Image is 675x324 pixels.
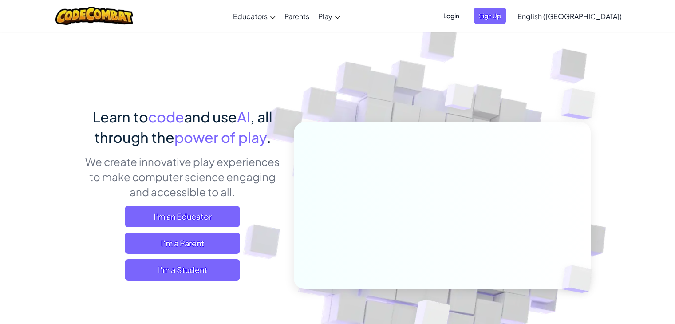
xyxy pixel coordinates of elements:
[318,12,332,21] span: Play
[174,128,267,146] span: power of play
[517,12,622,21] span: English ([GEOGRAPHIC_DATA])
[314,4,345,28] a: Play
[125,259,240,281] button: I'm a Student
[85,154,280,199] p: We create innovative play experiences to make computer science engaging and accessible to all.
[474,8,506,24] button: Sign Up
[280,4,314,28] a: Parents
[428,66,492,132] img: Overlap cubes
[543,67,620,142] img: Overlap cubes
[229,4,280,28] a: Educators
[547,247,613,312] img: Overlap cubes
[93,108,148,126] span: Learn to
[125,233,240,254] a: I'm a Parent
[125,206,240,227] a: I'm an Educator
[438,8,465,24] button: Login
[513,4,626,28] a: English ([GEOGRAPHIC_DATA])
[184,108,237,126] span: and use
[237,108,250,126] span: AI
[148,108,184,126] span: code
[267,128,271,146] span: .
[233,12,268,21] span: Educators
[55,7,133,25] img: CodeCombat logo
